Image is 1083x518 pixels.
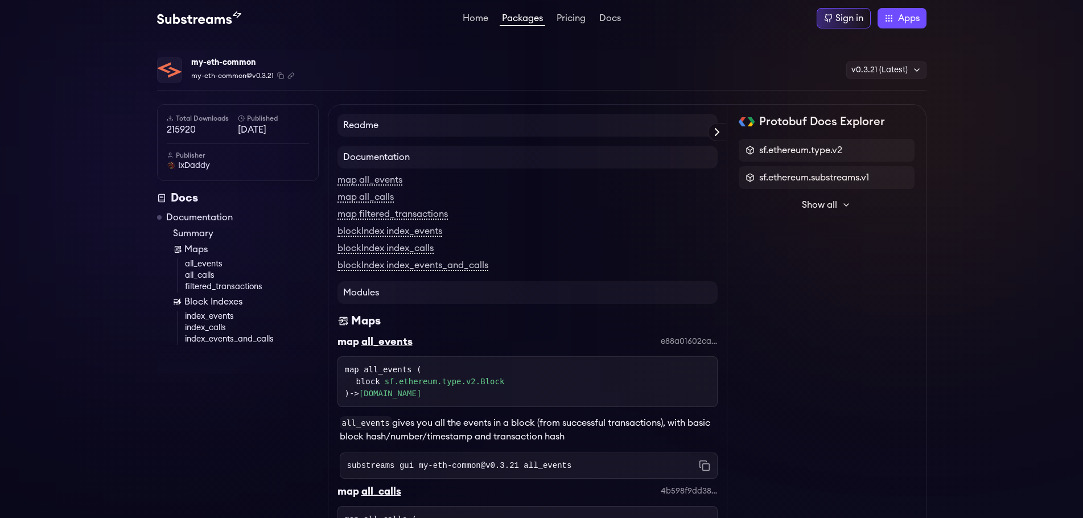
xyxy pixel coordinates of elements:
[359,389,422,398] a: [DOMAIN_NAME]
[597,14,623,25] a: Docs
[699,460,710,471] button: Copy command to clipboard
[340,416,392,430] code: all_events
[759,143,842,157] span: sf.ethereum.type.v2
[337,209,448,220] a: map filtered_transactions
[277,72,284,79] button: Copy package name and version
[166,211,233,224] a: Documentation
[337,227,442,237] a: blockIndex index_events
[340,416,718,443] p: gives you all the events in a block (from successful transactions), with basic block hash/number/...
[167,160,309,171] a: IxDaddy
[802,198,837,212] span: Show all
[337,175,402,186] a: map all_events
[173,295,319,309] a: Block Indexes
[167,151,309,160] h6: Publisher
[191,71,274,81] span: my-eth-common@v0.3.21
[337,313,349,329] img: Maps icon
[554,14,588,25] a: Pricing
[157,11,241,25] img: Substream's logo
[846,61,926,79] div: v0.3.21 (Latest)
[898,11,920,25] span: Apps
[500,14,545,26] a: Packages
[185,281,319,293] a: filtered_transactions
[167,114,238,123] h6: Total Downloads
[337,334,359,350] div: map
[337,114,718,137] h4: Readme
[191,55,294,71] div: my-eth-common
[157,190,319,206] div: Docs
[178,160,210,171] span: IxDaddy
[661,486,718,497] div: 4b598f9dd3880431288fef2a2d000b7331468654
[185,258,319,270] a: all_events
[185,334,319,345] a: index_events_and_calls
[356,376,710,388] div: block
[337,192,394,203] a: map all_calls
[661,336,718,347] div: e88a01602ca56b4008e4d7e0d0b995ef52c7e6e9
[185,311,319,322] a: index_events
[351,313,381,329] div: Maps
[361,483,401,499] div: all_calls
[739,194,915,216] button: Show all
[167,123,238,137] span: 215920
[185,322,319,334] a: index_calls
[238,123,309,137] span: [DATE]
[835,11,863,25] div: Sign in
[173,227,319,240] a: Summary
[167,161,176,170] img: User Avatar
[817,8,871,28] a: Sign in
[173,242,319,256] a: Maps
[759,114,885,130] h2: Protobuf Docs Explorer
[173,245,182,254] img: Map icon
[287,72,294,79] button: Copy .spkg link to clipboard
[385,376,505,388] a: sf.ethereum.type.v2.Block
[337,244,434,254] a: blockIndex index_calls
[759,171,869,184] span: sf.ethereum.substreams.v1
[739,117,755,126] img: Protobuf
[349,389,421,398] span: ->
[347,460,572,471] code: substreams gui my-eth-common@v0.3.21 all_events
[173,297,182,306] img: Block Index icon
[337,146,718,168] h4: Documentation
[460,14,491,25] a: Home
[238,114,309,123] h6: Published
[185,270,319,281] a: all_calls
[345,364,710,400] div: map all_events ( )
[337,281,718,304] h4: Modules
[158,58,182,82] img: Package Logo
[337,261,488,271] a: blockIndex index_events_and_calls
[361,334,413,350] div: all_events
[337,483,359,499] div: map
